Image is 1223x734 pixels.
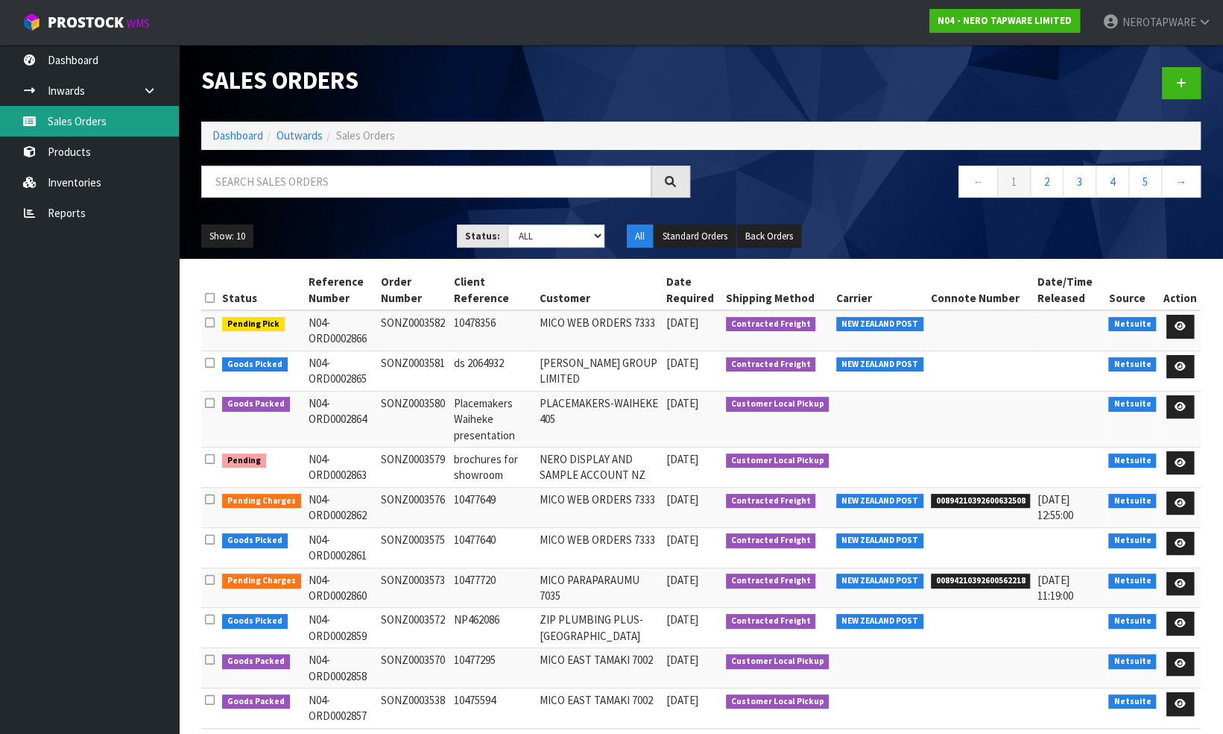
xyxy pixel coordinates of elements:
td: ZIP PLUMBING PLUS- [GEOGRAPHIC_DATA] [536,608,662,648]
span: NEW ZEALAND POST [836,357,923,372]
span: NEW ZEALAND POST [836,317,923,332]
td: 10477295 [450,648,536,688]
span: Customer Local Pickup [726,454,829,468]
button: Show: 10 [201,225,253,248]
span: NEW ZEALAND POST [836,614,923,629]
span: Netsuite [1108,454,1156,468]
span: Netsuite [1108,494,1156,509]
button: Standard Orders [654,225,736,248]
td: N04-ORD0002860 [305,568,377,608]
button: Back Orders [737,225,801,248]
span: Goods Packed [222,397,290,412]
span: Netsuite [1108,357,1156,372]
td: MICO PARAPARAUMU 7035 [536,568,662,608]
th: Customer [536,270,662,310]
span: [DATE] 12:55:00 [1037,492,1073,522]
span: Pending Charges [222,494,301,509]
strong: N04 - NERO TAPWARE LIMITED [938,14,1072,27]
td: SONZ0003575 [377,527,450,568]
td: PLACEMAKERS-WAIHEKE 405 [536,391,662,447]
td: SONZ0003581 [377,351,450,391]
th: Order Number [377,270,450,310]
td: N04-ORD0002858 [305,648,377,688]
a: 2 [1030,166,1064,198]
span: [DATE] [666,653,698,667]
span: Customer Local Pickup [726,397,829,412]
td: N04-ORD0002864 [305,391,377,447]
td: 10477640 [450,527,536,568]
span: [DATE] [666,452,698,466]
span: 00894210392600632508 [931,494,1031,509]
nav: Page navigation [712,166,1201,202]
span: NEW ZEALAND POST [836,533,923,548]
td: 10477649 [450,487,536,527]
span: Netsuite [1108,533,1156,548]
td: N04-ORD0002866 [305,310,377,351]
span: Contracted Freight [726,357,816,372]
a: 4 [1096,166,1129,198]
td: MICO WEB ORDERS 7333 [536,487,662,527]
td: SONZ0003538 [377,688,450,729]
th: Connote Number [927,270,1034,310]
span: [DATE] [666,573,698,587]
span: Netsuite [1108,654,1156,669]
small: WMS [127,16,150,31]
td: 10477720 [450,568,536,608]
td: SONZ0003579 [377,447,450,487]
span: [DATE] [666,396,698,410]
td: SONZ0003580 [377,391,450,447]
td: N04-ORD0002865 [305,351,377,391]
th: Carrier [832,270,927,310]
span: Contracted Freight [726,317,816,332]
span: Contracted Freight [726,533,816,548]
td: 10475594 [450,688,536,729]
span: [DATE] 11:19:00 [1037,573,1073,603]
span: Netsuite [1108,397,1156,412]
td: [PERSON_NAME] GROUP LIMITED [536,351,662,391]
span: Goods Picked [222,614,288,629]
span: Customer Local Pickup [726,654,829,669]
img: cube-alt.png [22,13,41,31]
span: 00894210392600562218 [931,574,1031,589]
span: Goods Packed [222,694,290,709]
th: Status [218,270,305,310]
th: Date/Time Released [1034,270,1105,310]
th: Source [1105,270,1160,310]
td: SONZ0003572 [377,608,450,648]
a: Outwards [276,128,323,142]
span: Netsuite [1108,694,1156,709]
span: NEROTAPWARE [1122,15,1195,29]
td: SONZ0003570 [377,648,450,688]
span: Goods Picked [222,357,288,372]
td: MICO EAST TAMAKI 7002 [536,648,662,688]
span: Contracted Freight [726,614,816,629]
span: Netsuite [1108,614,1156,629]
input: Search sales orders [201,166,651,198]
td: N04-ORD0002863 [305,447,377,487]
span: Netsuite [1108,574,1156,589]
td: MICO WEB ORDERS 7333 [536,527,662,568]
span: NEW ZEALAND POST [836,494,923,509]
td: N04-ORD0002862 [305,487,377,527]
span: Netsuite [1108,317,1156,332]
td: Placemakers Waiheke presentation [450,391,536,447]
span: Goods Picked [222,533,288,548]
a: 5 [1128,166,1162,198]
td: MICO EAST TAMAKI 7002 [536,688,662,729]
button: All [627,225,653,248]
td: NP462086 [450,608,536,648]
span: Sales Orders [336,128,395,142]
td: N04-ORD0002857 [305,688,377,729]
span: ProStock [48,13,124,32]
th: Shipping Method [722,270,833,310]
span: [DATE] [666,533,698,547]
td: ds 2064932 [450,351,536,391]
th: Action [1160,270,1201,310]
td: N04-ORD0002861 [305,527,377,568]
h1: Sales Orders [201,67,690,94]
td: brochures for showroom [450,447,536,487]
th: Client Reference [450,270,536,310]
span: [DATE] [666,356,698,370]
td: NERO DISPLAY AND SAMPLE ACCOUNT NZ [536,447,662,487]
span: Pending [222,454,266,468]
